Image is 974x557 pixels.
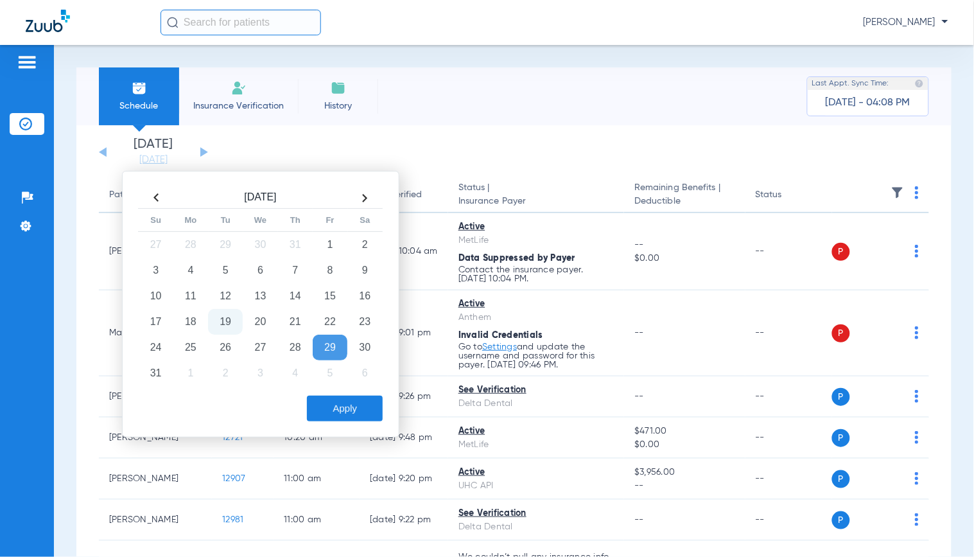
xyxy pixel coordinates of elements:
[308,100,369,112] span: History
[482,342,517,351] a: Settings
[222,433,243,442] span: 12721
[745,213,832,290] td: --
[17,55,37,70] img: hamburger-icon
[458,520,614,534] div: Delta Dental
[458,331,543,340] span: Invalid Credentials
[915,326,919,339] img: group-dot-blue.svg
[745,418,832,459] td: --
[167,17,178,28] img: Search Icon
[173,188,347,209] th: [DATE]
[624,177,745,213] th: Remaining Benefits |
[458,297,614,311] div: Active
[458,425,614,438] div: Active
[915,79,924,88] img: last sync help info
[274,418,360,459] td: 10:20 AM
[915,431,919,444] img: group-dot-blue.svg
[458,234,614,247] div: MetLife
[832,470,850,488] span: P
[915,245,919,258] img: group-dot-blue.svg
[458,195,614,208] span: Insurance Payer
[360,213,448,290] td: [DATE] 10:04 AM
[634,328,644,337] span: --
[832,388,850,406] span: P
[745,500,832,541] td: --
[132,80,147,96] img: Schedule
[109,188,166,202] div: Patient Name
[331,80,346,96] img: History
[812,77,889,90] span: Last Appt. Sync Time:
[634,238,735,252] span: --
[745,177,832,213] th: Status
[370,188,438,202] div: Last Verified
[634,479,735,493] span: --
[634,466,735,479] span: $3,956.00
[99,500,212,541] td: [PERSON_NAME]
[634,392,644,401] span: --
[864,16,948,29] span: [PERSON_NAME]
[634,515,644,524] span: --
[99,418,212,459] td: [PERSON_NAME]
[360,290,448,376] td: [DATE] 9:01 PM
[458,254,575,263] span: Data Suppressed by Payer
[745,459,832,500] td: --
[99,459,212,500] td: [PERSON_NAME]
[634,252,735,265] span: $0.00
[634,195,735,208] span: Deductible
[891,186,904,199] img: filter.svg
[634,425,735,438] span: $471.00
[274,459,360,500] td: 11:00 AM
[161,10,321,35] input: Search for patients
[222,515,243,524] span: 12981
[458,220,614,234] div: Active
[458,342,614,369] p: Go to and update the username and password for this payer. [DATE] 09:46 PM.
[832,243,850,261] span: P
[458,384,614,397] div: See Verification
[115,154,192,166] a: [DATE]
[458,311,614,324] div: Anthem
[109,188,202,202] div: Patient Name
[915,390,919,403] img: group-dot-blue.svg
[360,459,448,500] td: [DATE] 9:20 PM
[274,500,360,541] td: 11:00 AM
[832,511,850,529] span: P
[832,324,850,342] span: P
[458,438,614,452] div: MetLife
[307,396,383,421] button: Apply
[634,438,735,452] span: $0.00
[458,265,614,283] p: Contact the insurance payer. [DATE] 10:04 PM.
[448,177,624,213] th: Status |
[458,479,614,493] div: UHC API
[910,495,974,557] iframe: Chat Widget
[231,80,247,96] img: Manual Insurance Verification
[458,507,614,520] div: See Verification
[115,138,192,166] li: [DATE]
[826,96,910,109] span: [DATE] - 04:08 PM
[222,474,245,483] span: 12907
[26,10,70,32] img: Zuub Logo
[360,376,448,418] td: [DATE] 9:26 PM
[360,500,448,541] td: [DATE] 9:22 PM
[832,429,850,447] span: P
[189,100,288,112] span: Insurance Verification
[109,100,170,112] span: Schedule
[915,472,919,485] img: group-dot-blue.svg
[745,290,832,376] td: --
[915,186,919,199] img: group-dot-blue.svg
[458,397,614,411] div: Delta Dental
[745,376,832,418] td: --
[458,466,614,479] div: Active
[360,418,448,459] td: [DATE] 9:48 PM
